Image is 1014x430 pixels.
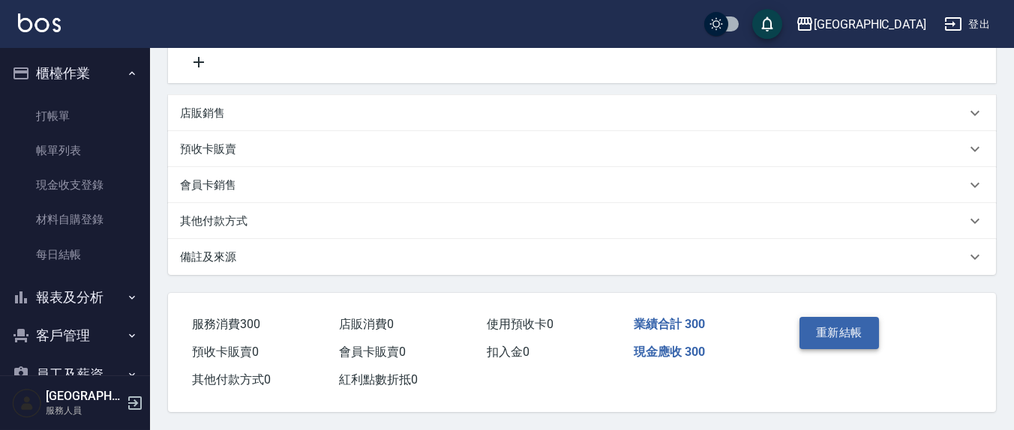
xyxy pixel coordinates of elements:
span: 其他付款方式 0 [192,372,271,387]
div: 其他付款方式 [168,203,996,239]
p: 備註及來源 [180,249,236,265]
div: 店販銷售 [168,95,996,131]
p: 預收卡販賣 [180,142,236,157]
div: 會員卡銷售 [168,167,996,203]
div: 備註及來源 [168,239,996,275]
span: 紅利點數折抵 0 [340,372,418,387]
img: Person [12,388,42,418]
span: 服務消費 300 [192,317,260,331]
p: 其他付款方式 [180,214,247,229]
button: 重新結帳 [799,317,879,348]
a: 帳單列表 [6,133,144,168]
button: 櫃檯作業 [6,54,144,93]
button: 客戶管理 [6,316,144,355]
p: 服務人員 [46,404,122,417]
span: 現金應收 300 [634,345,706,359]
span: 店販消費 0 [340,317,394,331]
img: Logo [18,13,61,32]
button: save [752,9,782,39]
span: 預收卡販賣 0 [192,345,259,359]
span: 使用預收卡 0 [487,317,553,331]
span: 扣入金 0 [487,345,529,359]
button: [GEOGRAPHIC_DATA] [790,9,932,40]
button: 員工及薪資 [6,355,144,394]
a: 現金收支登錄 [6,168,144,202]
h5: [GEOGRAPHIC_DATA] [46,389,122,404]
button: 登出 [938,10,996,38]
div: [GEOGRAPHIC_DATA] [814,15,926,34]
p: 會員卡銷售 [180,178,236,193]
a: 打帳單 [6,99,144,133]
a: 每日結帳 [6,237,144,272]
p: 店販銷售 [180,106,225,121]
span: 業績合計 300 [634,317,706,331]
button: 報表及分析 [6,278,144,317]
span: 會員卡販賣 0 [340,345,406,359]
div: 預收卡販賣 [168,131,996,167]
a: 材料自購登錄 [6,202,144,237]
